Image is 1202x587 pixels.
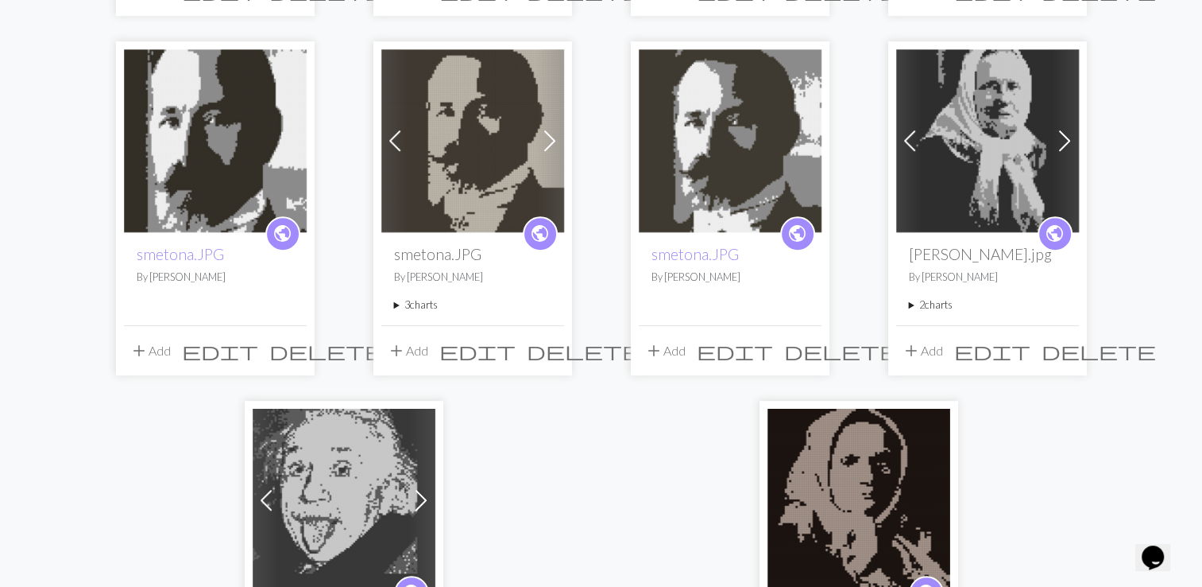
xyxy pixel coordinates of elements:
p: By [PERSON_NAME] [909,270,1066,285]
a: public [1038,216,1073,251]
h2: [PERSON_NAME].jpg [909,245,1066,263]
button: Edit [691,336,779,366]
i: Edit [954,341,1030,360]
img: smetona.JPG [381,49,564,232]
a: Zemaitė.jpg [896,131,1079,146]
i: Edit [697,341,773,360]
iframe: chat widget [1135,523,1186,571]
button: Add [124,336,176,366]
i: public [530,218,550,250]
i: public [272,218,292,250]
p: By [PERSON_NAME] [137,270,294,285]
h2: smetona.JPG [394,245,551,263]
button: Delete [521,336,647,366]
a: smetona.JPG [651,245,739,263]
p: By [PERSON_NAME] [651,270,809,285]
a: smetona.JPG [381,131,564,146]
button: Delete [779,336,904,366]
summary: 3charts [394,297,551,313]
i: public [1045,218,1065,250]
a: ein2.JPG [253,491,435,506]
span: public [530,221,550,246]
span: delete [784,340,899,362]
button: Edit [949,336,1036,366]
span: delete [527,340,641,362]
img: smetona.JPG [639,49,821,232]
span: add [129,340,149,362]
button: Delete [1036,336,1161,366]
a: smetona.JPG [137,245,224,263]
p: By [PERSON_NAME] [394,270,551,285]
img: Zemaitė.jpg [896,49,1079,232]
span: public [787,221,807,246]
button: Add [639,336,691,366]
span: edit [439,340,516,362]
span: public [272,221,292,246]
span: public [1045,221,1065,246]
span: add [902,340,921,362]
a: public [265,216,300,251]
span: add [387,340,406,362]
summary: 2charts [909,297,1066,313]
i: public [787,218,807,250]
span: edit [954,340,1030,362]
button: Edit [176,336,264,366]
a: Žemaitė_su_A._ir_A._Bulotomis_(cropped).jpg [767,491,950,506]
a: public [523,216,558,251]
a: smetona.JPG [639,131,821,146]
span: edit [697,340,773,362]
a: public [780,216,815,251]
button: Edit [434,336,521,366]
span: delete [269,340,384,362]
button: Add [381,336,434,366]
img: smetona.JPG [124,49,307,232]
button: Delete [264,336,389,366]
a: smetona.JPG [124,131,307,146]
i: Edit [182,341,258,360]
button: Add [896,336,949,366]
span: add [644,340,663,362]
i: Edit [439,341,516,360]
span: edit [182,340,258,362]
span: delete [1042,340,1156,362]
